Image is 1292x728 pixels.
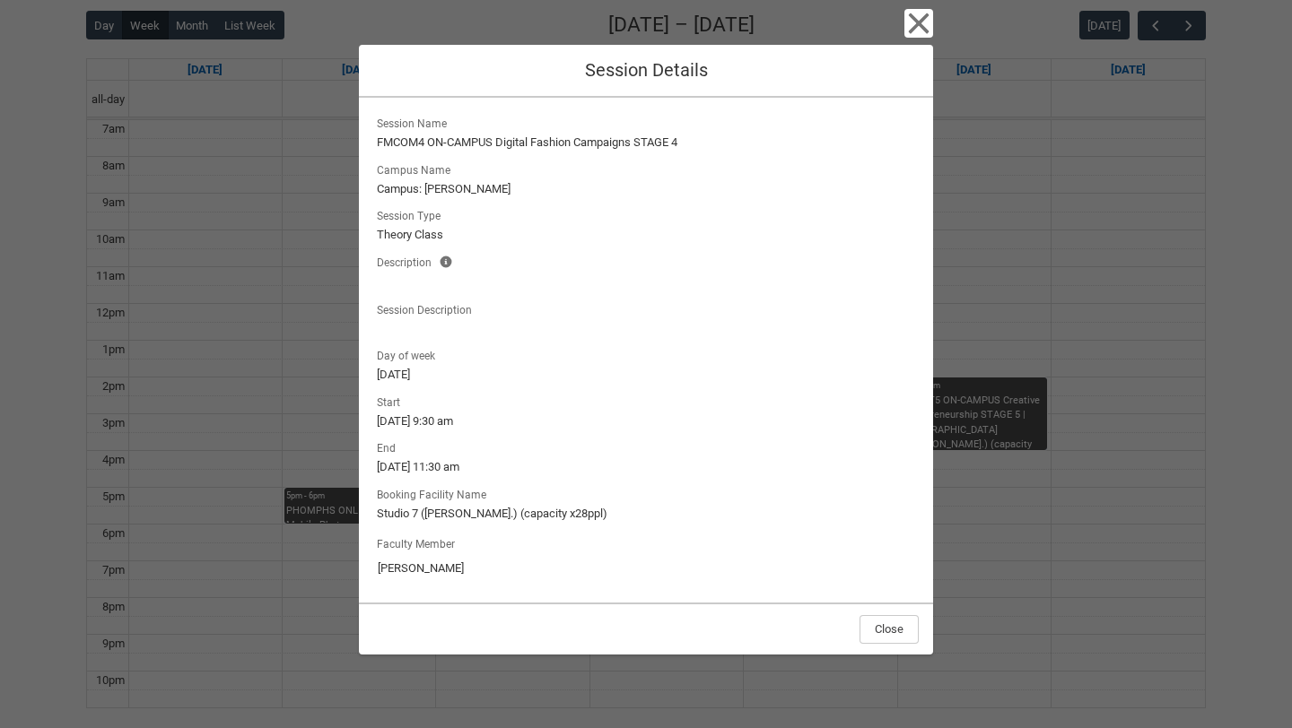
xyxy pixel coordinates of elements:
[377,112,454,132] span: Session Name
[377,159,458,178] span: Campus Name
[377,251,439,271] span: Description
[377,412,915,430] lightning-formatted-text: [DATE] 9:30 am
[860,615,919,644] button: Close
[377,226,915,244] lightning-formatted-text: Theory Class
[377,505,915,523] lightning-formatted-text: Studio 7 ([PERSON_NAME].) (capacity x28ppl)
[377,458,915,476] lightning-formatted-text: [DATE] 11:30 am
[377,533,462,552] label: Faculty Member
[377,391,407,411] span: Start
[377,299,479,318] span: Session Description
[377,366,915,384] lightning-formatted-text: [DATE]
[377,344,442,364] span: Day of week
[377,134,915,152] lightning-formatted-text: FMCOM4 ON-CAMPUS Digital Fashion Campaigns STAGE 4
[377,437,403,456] span: End
[377,180,915,198] lightning-formatted-text: Campus: [PERSON_NAME]
[377,204,448,224] span: Session Type
[377,483,493,503] span: Booking Facility Name
[904,9,933,38] button: Close
[585,59,708,81] span: Session Details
